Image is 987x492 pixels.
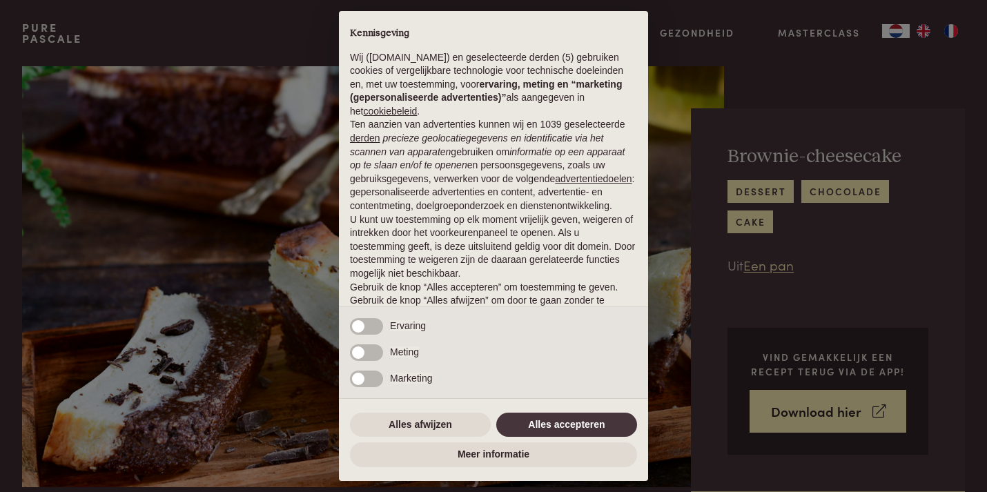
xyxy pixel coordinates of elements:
[350,413,491,437] button: Alles afwijzen
[350,281,637,322] p: Gebruik de knop “Alles accepteren” om toestemming te geven. Gebruik de knop “Alles afwijzen” om d...
[350,132,380,146] button: derden
[390,320,426,331] span: Ervaring
[363,106,417,117] a: cookiebeleid
[350,213,637,281] p: U kunt uw toestemming op elk moment vrijelijk geven, weigeren of intrekken door het voorkeurenpan...
[350,118,637,213] p: Ten aanzien van advertenties kunnen wij en 1039 geselecteerde gebruiken om en persoonsgegevens, z...
[496,413,637,437] button: Alles accepteren
[390,373,432,384] span: Marketing
[350,79,622,104] strong: ervaring, meting en “marketing (gepersonaliseerde advertenties)”
[555,173,632,186] button: advertentiedoelen
[350,442,637,467] button: Meer informatie
[350,51,637,119] p: Wij ([DOMAIN_NAME]) en geselecteerde derden (5) gebruiken cookies of vergelijkbare technologie vo...
[350,146,625,171] em: informatie op een apparaat op te slaan en/of te openen
[350,28,637,40] h2: Kennisgeving
[350,132,603,157] em: precieze geolocatiegegevens en identificatie via het scannen van apparaten
[390,346,419,357] span: Meting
